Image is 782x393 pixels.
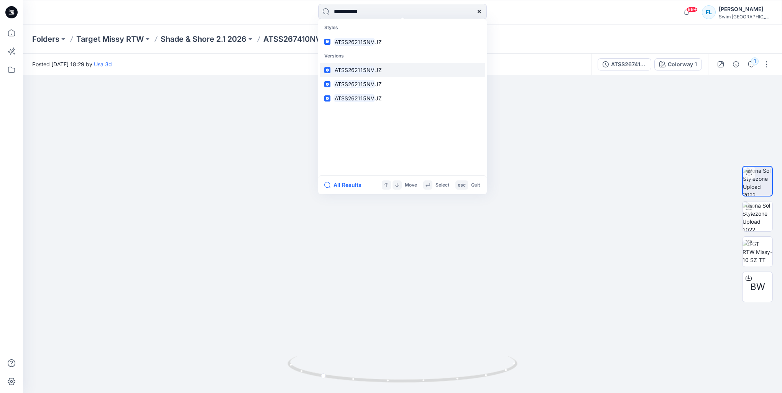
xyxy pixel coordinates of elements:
[743,201,772,231] img: Kona Sol Stylezone Upload 2022
[333,38,375,46] mark: ATSS262115NV
[702,5,716,19] div: FL
[320,21,485,35] p: Styles
[405,181,417,189] p: Move
[320,77,485,91] a: ATSS262115NVJZ
[751,57,759,65] div: 1
[161,34,246,44] a: Shade & Shore 2.1 2026
[333,94,375,103] mark: ATSS262115NV
[598,58,651,70] button: ATSS267410NV_ATSS26863NV-1 JZ (1)
[320,91,485,105] a: ATSS262115NVJZ
[94,61,112,67] a: Usa 3d
[320,49,485,63] p: Versions
[719,5,772,14] div: [PERSON_NAME]
[320,63,485,77] a: ATSS262115NVJZ
[76,34,144,44] a: Target Missy RTW
[458,181,466,189] p: esc
[611,60,646,69] div: ATSS267410NV_ATSS26863NV-1 JZ (1)
[324,180,366,190] button: All Results
[375,67,382,73] span: JZ
[375,39,382,45] span: JZ
[654,58,702,70] button: Colorway 1
[32,34,59,44] a: Folders
[333,80,375,88] mark: ATSS262115NV
[686,7,698,13] span: 99+
[668,60,697,69] div: Colorway 1
[745,58,757,70] button: 1
[32,60,112,68] span: Posted [DATE] 18:29 by
[435,181,449,189] p: Select
[743,167,772,196] img: Kona Sol Stylezone Upload 2022
[263,34,398,44] p: ATSS267410NV_ATSS26863NV-1 JZ
[333,65,375,74] mark: ATSS262115NV
[320,35,485,49] a: ATSS262115NVJZ
[743,240,772,264] img: TGT RTW Missy-10 SZ TT
[471,181,480,189] p: Quit
[750,280,765,294] span: BW
[730,58,742,70] button: Details
[375,81,382,87] span: JZ
[375,95,382,102] span: JZ
[719,14,772,20] div: Swim [GEOGRAPHIC_DATA]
